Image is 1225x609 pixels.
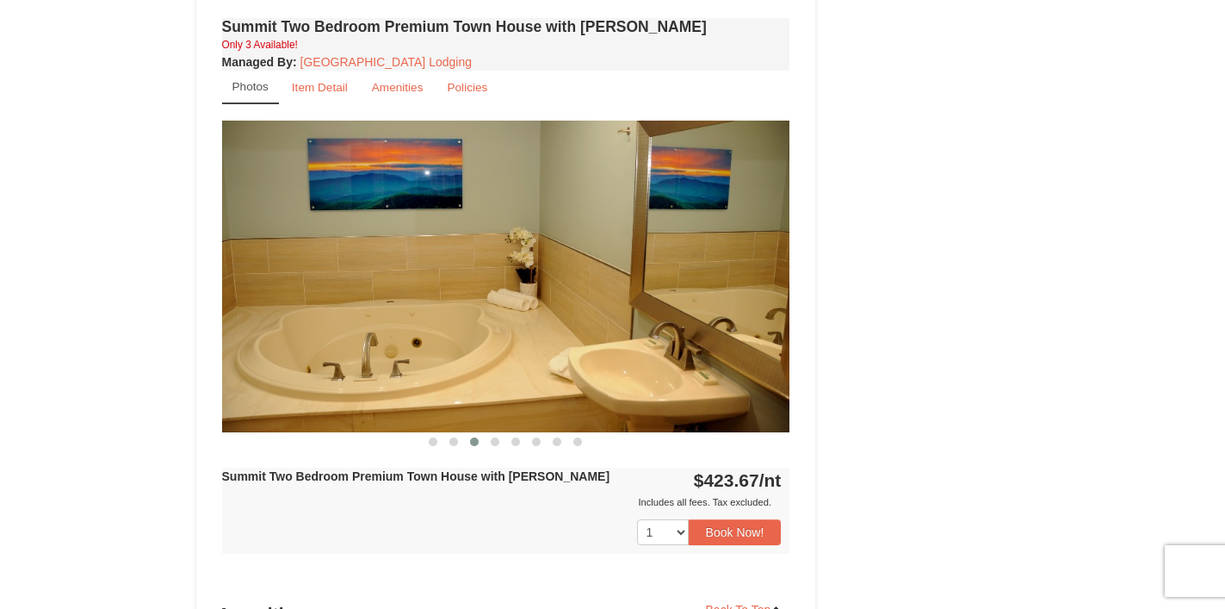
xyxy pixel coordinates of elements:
small: Photos [232,80,269,93]
small: Amenities [372,81,424,94]
strong: $423.67 [694,470,782,490]
img: 18876286-224-db1dbd94.png [222,121,790,432]
span: Managed By [222,55,293,69]
h4: Summit Two Bedroom Premium Town House with [PERSON_NAME] [222,18,790,35]
strong: Summit Two Bedroom Premium Town House with [PERSON_NAME] [222,469,610,483]
small: Only 3 Available! [222,39,298,51]
small: Item Detail [292,81,348,94]
small: Policies [447,81,487,94]
strong: : [222,55,297,69]
a: Policies [436,71,498,104]
button: Book Now! [689,519,782,545]
div: Includes all fees. Tax excluded. [222,494,782,511]
a: Item Detail [281,71,359,104]
a: Amenities [361,71,435,104]
a: Photos [222,71,279,104]
span: /nt [759,470,782,490]
a: [GEOGRAPHIC_DATA] Lodging [300,55,472,69]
